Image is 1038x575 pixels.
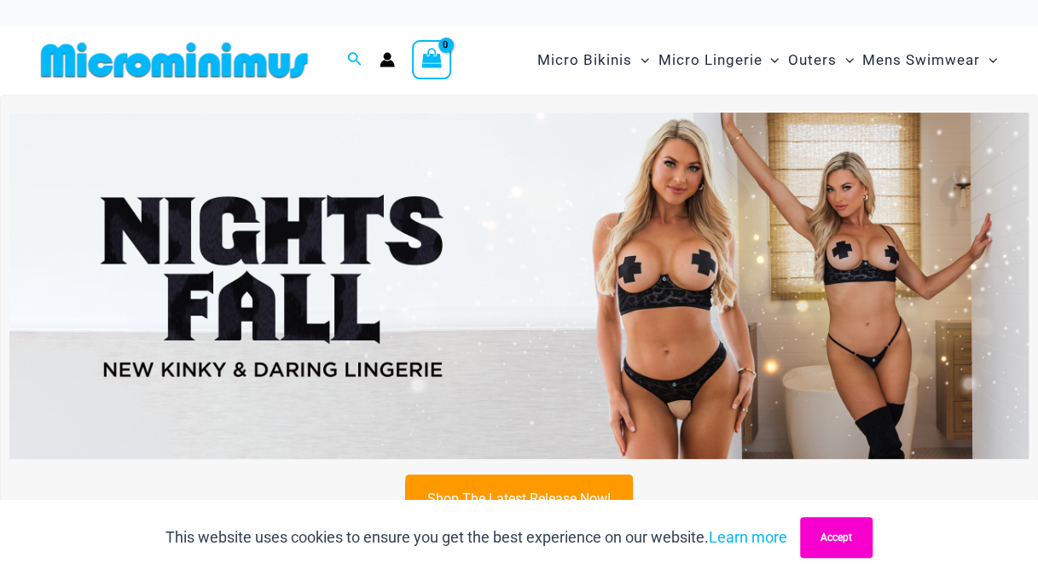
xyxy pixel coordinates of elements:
[837,38,854,82] span: Menu Toggle
[980,38,997,82] span: Menu Toggle
[653,34,783,86] a: Micro LingerieMenu ToggleMenu Toggle
[533,34,653,86] a: Micro BikinisMenu ToggleMenu Toggle
[788,38,837,82] span: Outers
[347,49,362,71] a: Search icon link
[412,40,451,79] a: View Shopping Cart, empty
[658,38,762,82] span: Micro Lingerie
[9,113,1029,459] img: Night's Fall Silver Leopard Pack
[34,41,315,79] img: MM SHOP LOGO FLAT
[762,38,779,82] span: Menu Toggle
[531,32,1004,89] nav: Site Navigation
[380,52,395,67] a: Account icon link
[709,528,787,546] a: Learn more
[784,34,858,86] a: OutersMenu ToggleMenu Toggle
[165,525,787,550] p: This website uses cookies to ensure you get the best experience on our website.
[405,474,633,523] a: Shop The Latest Release Now!
[800,517,873,558] button: Accept
[537,38,632,82] span: Micro Bikinis
[632,38,649,82] span: Menu Toggle
[862,38,980,82] span: Mens Swimwear
[858,34,1001,86] a: Mens SwimwearMenu ToggleMenu Toggle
